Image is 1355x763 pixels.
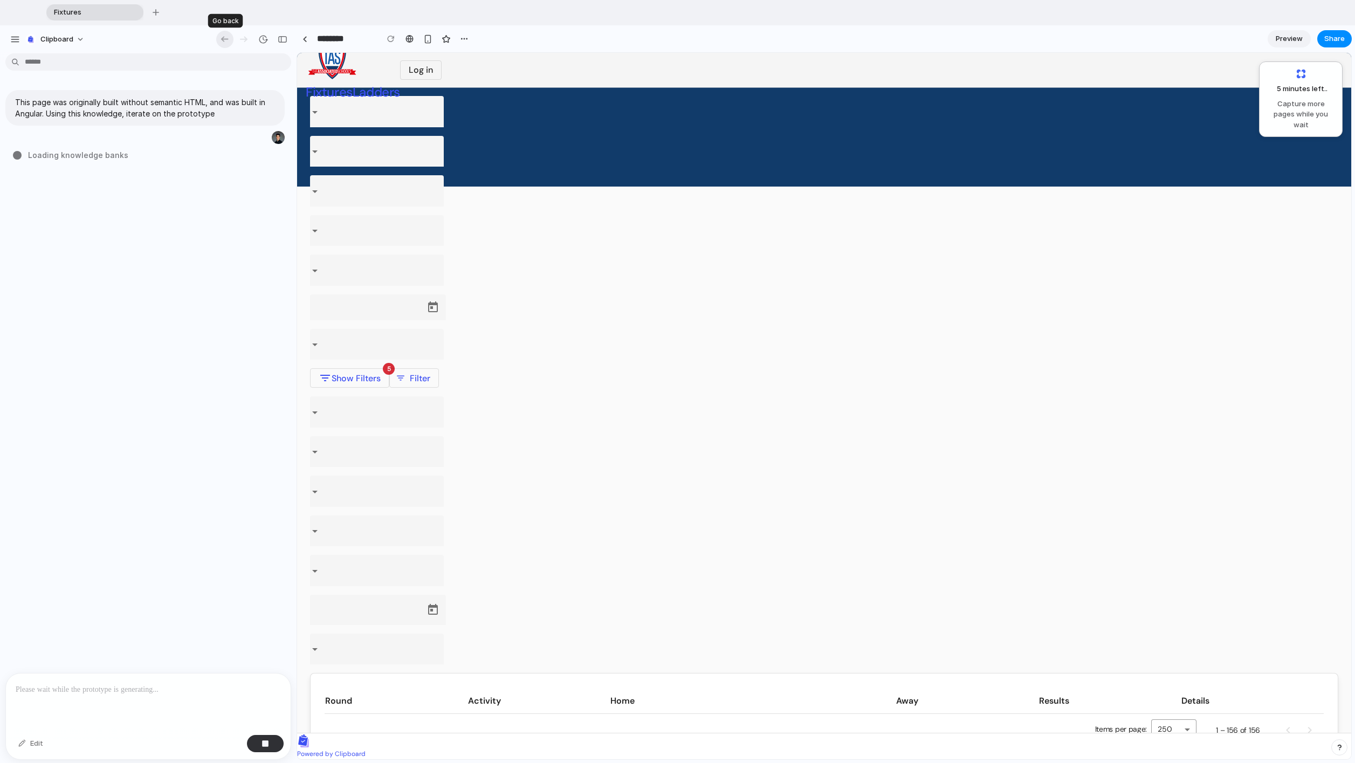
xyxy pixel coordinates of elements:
[46,4,143,20] div: Fixtures
[1276,33,1303,44] span: Preview
[1269,84,1328,94] span: 5 minutes left ..
[28,149,128,161] span: Loading knowledge banks
[884,642,1027,654] th: Details
[798,672,850,680] div: Items per page:
[1317,30,1352,47] button: Share
[313,642,456,654] th: Home
[21,31,90,48] button: clipboard
[103,8,145,27] button: Log in
[13,315,92,335] button: filter_listShow Filters5
[27,642,170,654] th: Round
[170,642,313,654] th: Activity
[9,31,56,47] a: Fixtures
[1266,99,1336,130] span: Capture more pages while you wait
[1324,33,1345,44] span: Share
[50,7,126,18] span: Fixtures
[92,315,142,335] button: filter_listFilter
[599,642,741,654] th: Away
[861,671,875,681] span: 250
[56,31,103,47] a: Ladders
[15,97,275,119] p: This page was originally built without semantic HTML, and was built in Angular. Using this knowle...
[741,642,884,654] th: Results
[208,14,243,28] div: Go back
[919,673,963,682] div: 1 – 156 of 156
[1268,30,1311,47] a: Preview
[40,34,73,45] span: clipboard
